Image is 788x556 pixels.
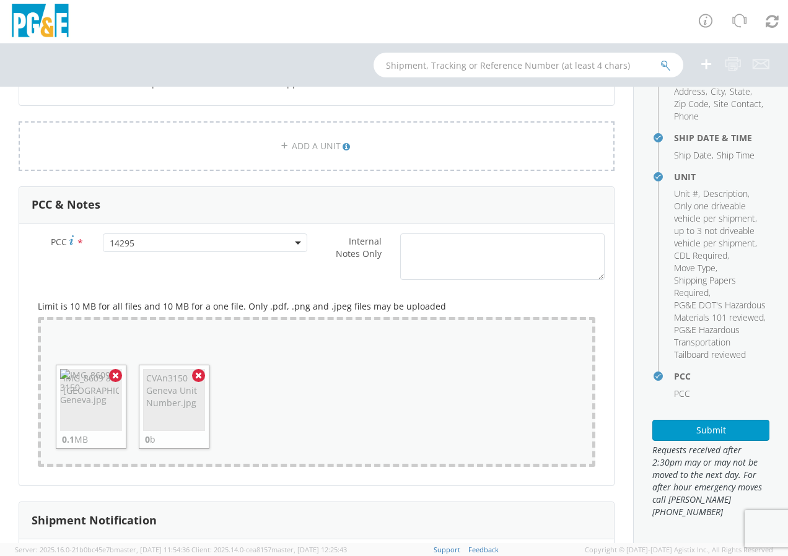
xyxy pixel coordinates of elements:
[703,188,748,199] span: Description
[652,444,769,518] span: Requests received after 2:30pm may or may not be moved to the next day. For after hour emergency ...
[15,545,190,554] span: Server: 2025.16.0-21b0bc45e7b
[374,53,683,77] input: Shipment, Tracking or Reference Number (at least 4 chars)
[703,188,750,200] li: ,
[674,371,769,381] h4: PCC
[674,200,766,250] li: ,
[468,545,499,554] a: Feedback
[711,85,727,98] li: ,
[674,98,711,110] li: ,
[38,302,595,311] h5: Limit is 10 MB for all files and 10 MB for a one file. Only .pdf, .png and .jpeg files may be upl...
[336,235,382,259] span: Internal Notes Only
[145,433,150,445] strong: 0
[140,65,597,89] span: I have reviewed the and have selected the correct Shipping Papers requirement for each unit to be...
[145,431,155,448] div: b
[32,515,157,527] h3: Shipment Notification
[674,200,757,249] span: Only one driveable vehicle per shipment, up to 3 not driveable vehicle per shipment
[730,85,752,98] li: ,
[674,149,712,161] span: Ship Date
[103,233,307,252] span: 14295
[674,262,716,274] span: Move Type
[62,431,88,448] div: MB
[60,369,122,431] img: IMG_8609 at 3150 Geneva.jpg
[674,299,766,323] span: PG&E DOT's Hazardous Materials 101 reviewed
[674,85,707,98] li: ,
[674,250,729,262] li: ,
[271,545,347,554] span: master, [DATE] 12:25:43
[674,110,699,122] span: Phone
[62,433,74,445] strong: 0.1
[674,250,727,261] span: CDL Required
[32,199,100,211] h3: PCC & Notes
[434,545,460,554] a: Support
[714,98,763,110] li: ,
[585,545,773,555] span: Copyright © [DATE]-[DATE] Agistix Inc., All Rights Reserved
[674,274,736,298] span: Shipping Papers Required
[674,85,706,97] span: Address
[674,274,766,299] li: ,
[143,369,205,431] img: CVAn3150 Geneva Unit Number.jpg
[9,4,71,40] img: pge-logo-06675f144f4cfa6a6814.png
[674,98,709,110] span: Zip Code
[674,262,717,274] li: ,
[674,188,700,200] li: ,
[652,420,769,441] button: Submit
[674,172,769,181] h4: Unit
[714,98,761,110] span: Site Contact
[51,236,67,248] span: PCC
[674,299,766,324] li: ,
[730,85,750,97] span: State
[191,545,347,554] span: Client: 2025.14.0-cea8157
[717,149,755,161] span: Ship Time
[110,237,300,249] span: 14295
[114,545,190,554] span: master, [DATE] 11:54:36
[711,85,725,97] span: City
[674,324,746,360] span: PG&E Hazardous Transportation Tailboard reviewed
[674,188,698,199] span: Unit #
[674,388,690,399] span: PCC
[674,133,769,142] h4: Ship Date & Time
[674,149,714,162] li: ,
[19,121,615,171] a: ADD A UNIT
